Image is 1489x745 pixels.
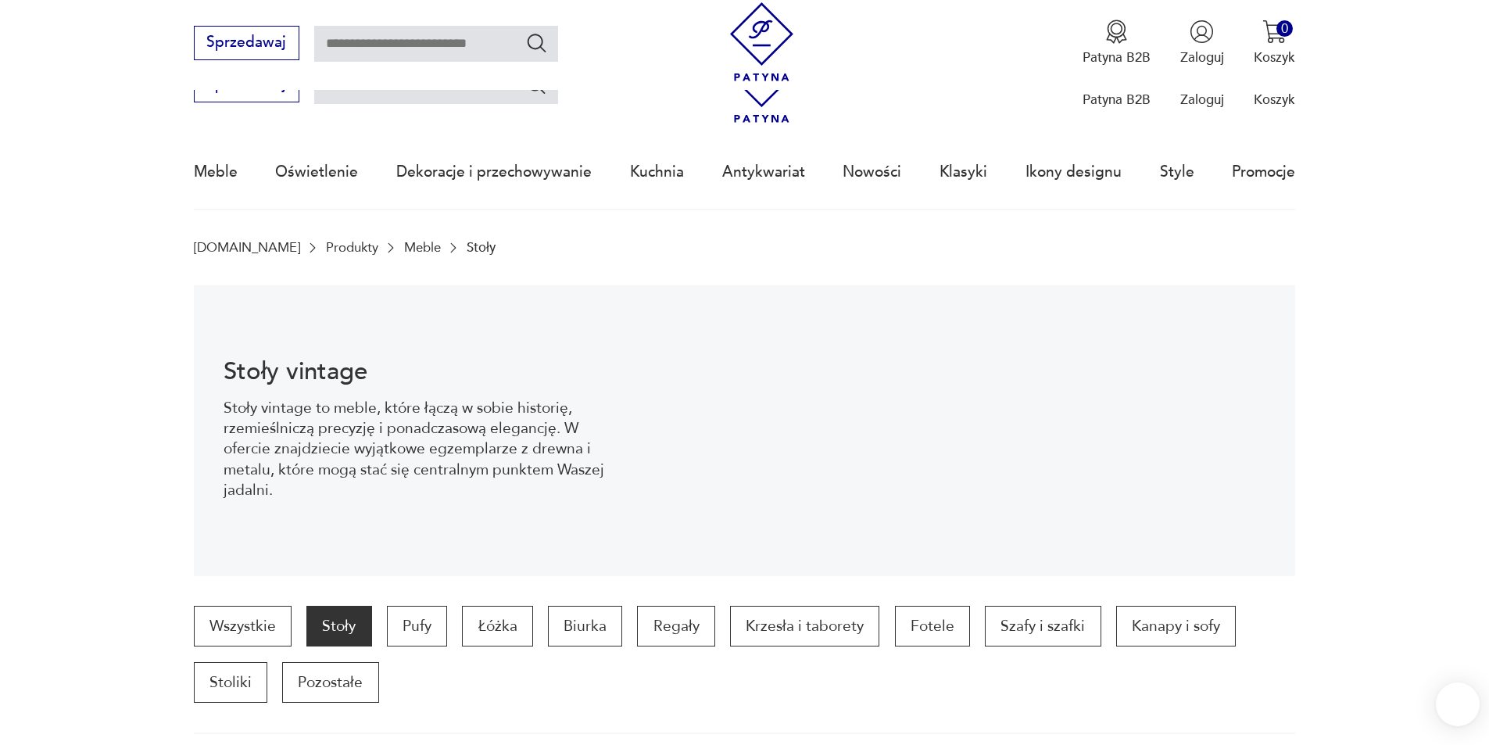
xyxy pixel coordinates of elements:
a: Pozostałe [282,662,378,703]
iframe: Smartsupp widget button [1436,682,1480,726]
a: Łóżka [462,606,532,647]
img: Patyna - sklep z meblami i dekoracjami vintage [722,2,801,81]
a: Dekoracje i przechowywanie [396,136,592,208]
a: Krzesła i taborety [730,606,879,647]
button: Sprzedawaj [194,26,299,60]
a: [DOMAIN_NAME] [194,240,300,255]
p: Zaloguj [1180,48,1224,66]
button: Szukaj [525,73,548,96]
button: Patyna B2B [1083,20,1151,66]
a: Sprzedawaj [194,80,299,92]
a: Nowości [843,136,901,208]
a: Promocje [1232,136,1295,208]
p: Patyna B2B [1083,91,1151,109]
a: Stoły [306,606,371,647]
a: Meble [404,240,441,255]
a: Kanapy i sofy [1116,606,1236,647]
p: Patyna B2B [1083,48,1151,66]
p: Stoły vintage to meble, które łączą w sobie historię, rzemieślniczą precyzję i ponadczasową elega... [224,398,604,501]
a: Stoliki [194,662,267,703]
h1: Stoły vintage [224,360,604,383]
a: Ikony designu [1025,136,1122,208]
a: Kuchnia [630,136,684,208]
a: Meble [194,136,238,208]
button: 0Koszyk [1254,20,1295,66]
p: Zaloguj [1180,91,1224,109]
div: 0 [1276,20,1293,37]
button: Szukaj [525,31,548,54]
a: Pufy [387,606,447,647]
a: Klasyki [940,136,987,208]
a: Wszystkie [194,606,292,647]
a: Szafy i szafki [985,606,1101,647]
a: Ikona medaluPatyna B2B [1083,20,1151,66]
button: Zaloguj [1180,20,1224,66]
a: Produkty [326,240,378,255]
a: Regały [637,606,714,647]
a: Antykwariat [722,136,805,208]
p: Koszyk [1254,48,1295,66]
a: Sprzedawaj [194,38,299,50]
a: Fotele [895,606,970,647]
img: Ikona medalu [1104,20,1129,44]
p: Stoły [467,240,496,255]
img: Ikona koszyka [1262,20,1287,44]
a: Style [1160,136,1194,208]
a: Biurka [548,606,622,647]
p: Koszyk [1254,91,1295,109]
img: Ikonka użytkownika [1190,20,1214,44]
a: Oświetlenie [275,136,358,208]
